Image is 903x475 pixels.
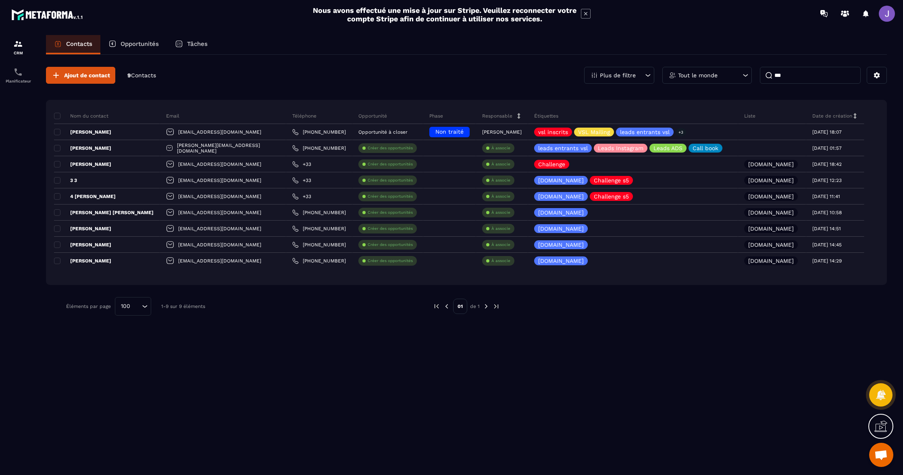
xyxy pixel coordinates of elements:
[470,303,480,310] p: de 1
[534,113,558,119] p: Étiquettes
[54,225,111,232] p: [PERSON_NAME]
[594,178,629,183] p: Challenge s5
[491,242,510,248] p: À associe
[812,194,840,199] p: [DATE] 11:41
[292,242,346,248] a: [PHONE_NUMBER]
[368,242,413,248] p: Créer des opportunités
[46,67,115,84] button: Ajout de contact
[748,226,794,231] p: [DOMAIN_NAME]
[491,161,510,167] p: À associe
[812,145,842,151] p: [DATE] 01:57
[693,145,718,151] p: Call book
[812,242,842,248] p: [DATE] 14:45
[429,113,443,119] p: Phase
[118,302,133,311] span: 100
[812,113,852,119] p: Date de création
[54,161,111,167] p: [PERSON_NAME]
[538,242,584,248] p: [DOMAIN_NAME]
[121,40,159,47] p: Opportunités
[491,210,510,215] p: À associe
[368,161,413,167] p: Créer des opportunités
[2,51,34,55] p: CRM
[598,145,643,151] p: Leads Instagram
[100,35,167,54] a: Opportunités
[292,209,346,216] a: [PHONE_NUMBER]
[2,33,34,61] a: formationformationCRM
[538,226,584,231] p: [DOMAIN_NAME]
[869,443,893,467] a: Ouvrir le chat
[54,129,111,135] p: [PERSON_NAME]
[187,40,208,47] p: Tâches
[368,210,413,215] p: Créer des opportunités
[292,193,311,200] a: +33
[368,178,413,183] p: Créer des opportunités
[435,128,464,135] span: Non traité
[482,113,512,119] p: Responsable
[131,72,156,78] span: Contacts
[491,226,510,231] p: À associe
[54,113,108,119] p: Nom du contact
[292,177,311,184] a: +33
[133,302,140,311] input: Search for option
[292,258,346,264] a: [PHONE_NUMBER]
[54,258,111,264] p: [PERSON_NAME]
[161,304,205,309] p: 1-9 sur 9 éléments
[538,129,568,135] p: vsl inscrits
[453,299,467,314] p: 01
[678,72,718,78] p: Tout le monde
[64,71,110,79] span: Ajout de contact
[676,128,686,136] p: +3
[2,61,34,89] a: schedulerschedulerPlanificateur
[538,178,584,183] p: [DOMAIN_NAME]
[812,161,842,167] p: [DATE] 18:42
[368,226,413,231] p: Créer des opportunités
[368,145,413,151] p: Créer des opportunités
[491,258,510,264] p: À associe
[292,225,346,232] a: [PHONE_NUMBER]
[13,67,23,77] img: scheduler
[748,210,794,215] p: [DOMAIN_NAME]
[744,113,755,119] p: Liste
[482,129,522,135] p: [PERSON_NAME]
[358,113,387,119] p: Opportunité
[66,40,92,47] p: Contacts
[600,72,636,78] p: Plus de filtre
[54,177,77,184] p: 3 3
[812,210,842,215] p: [DATE] 10:58
[491,145,510,151] p: À associe
[443,303,450,310] img: prev
[433,303,440,310] img: prev
[491,178,510,183] p: À associe
[292,113,316,119] p: Téléphone
[312,6,577,23] h2: Nous avons effectué une mise à jour sur Stripe. Veuillez reconnecter votre compte Stripe afin de ...
[2,79,34,83] p: Planificateur
[748,194,794,199] p: [DOMAIN_NAME]
[538,145,588,151] p: leads entrants vsl
[748,161,794,167] p: [DOMAIN_NAME]
[13,39,23,49] img: formation
[653,145,682,151] p: Leads ADS
[748,258,794,264] p: [DOMAIN_NAME]
[578,129,610,135] p: VSL Mailing
[292,129,346,135] a: [PHONE_NUMBER]
[483,303,490,310] img: next
[812,226,841,231] p: [DATE] 14:51
[620,129,670,135] p: leads entrants vsl
[54,145,111,151] p: [PERSON_NAME]
[368,258,413,264] p: Créer des opportunités
[358,129,408,135] p: Opportunité à closer
[748,242,794,248] p: [DOMAIN_NAME]
[167,35,216,54] a: Tâches
[54,209,154,216] p: [PERSON_NAME] [PERSON_NAME]
[54,242,111,248] p: [PERSON_NAME]
[66,304,111,309] p: Éléments par page
[812,129,842,135] p: [DATE] 18:07
[538,210,584,215] p: [DOMAIN_NAME]
[491,194,510,199] p: À associe
[538,258,584,264] p: [DOMAIN_NAME]
[11,7,84,22] img: logo
[812,178,842,183] p: [DATE] 12:23
[46,35,100,54] a: Contacts
[748,178,794,183] p: [DOMAIN_NAME]
[127,72,156,79] p: 9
